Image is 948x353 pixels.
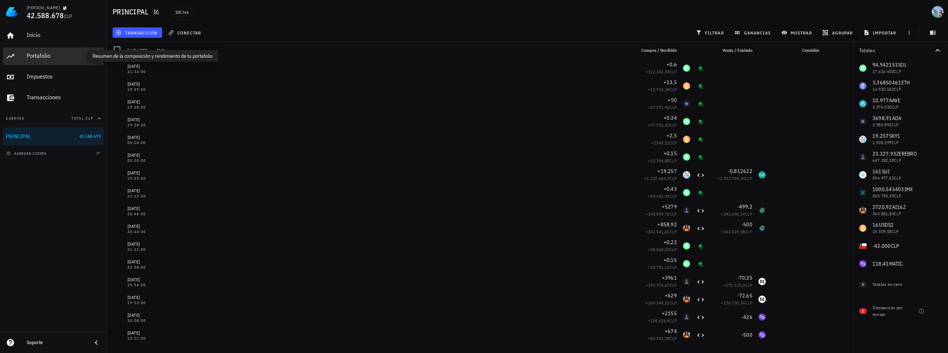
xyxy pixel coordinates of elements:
span: filtrar [697,30,724,36]
span: CLP [670,264,677,270]
img: LedgiFi [6,6,18,18]
div: [DATE] [127,98,151,106]
button: ganancias [731,27,775,38]
span: -499,2 [737,203,753,210]
span: CLP [64,13,73,20]
span: CLP [670,158,677,163]
div: [DATE] [127,63,151,70]
span: +0,34 [664,114,677,121]
span: ≈ [645,282,677,288]
div: AI16Z-icon [683,331,690,339]
span: conectar [170,30,201,36]
span: 1.315.664,9 [647,176,669,181]
div: ADA-icon [683,100,690,107]
button: mostrar [778,27,817,38]
span: 242.023,38 [724,229,745,234]
span: 12.734,38 [650,87,670,92]
span: Compra / Recibido [641,47,677,53]
div: [DATE] [127,187,151,194]
div: Portafolio [27,52,101,59]
div: 19:54:00 [127,283,151,287]
button: conectar [165,27,206,38]
span: CLP [670,282,677,288]
span: Total CLP [71,116,93,121]
div: Inicio [27,31,101,39]
div: SOL-icon [683,242,690,250]
div: [DATE] [127,240,151,248]
span: CLP [745,300,752,306]
div: Transacciones [27,94,101,101]
div: 19:38:00 [127,123,151,127]
span: ≈ [651,140,677,146]
span: CLP [745,282,752,288]
div: 22:58:00 [127,266,151,269]
span: +0,15 [664,257,677,263]
span: ≈ [648,158,677,163]
span: +5279 [662,203,677,210]
div: [DATE] [127,151,151,159]
span: 104.026,9 [650,318,670,323]
span: 38.068,03 [650,247,670,252]
div: Impuestos [27,73,101,80]
div: [DATE] [127,169,151,177]
div: 00:00:00 [127,159,151,163]
div: Venta / Enviado [708,41,755,59]
span: CLP [670,176,677,181]
span: +858,92 [657,221,677,228]
span: agrupar [824,30,853,36]
span: ≈ [648,318,677,323]
span: 112.202,53 [648,69,670,74]
div: Totales [859,48,933,53]
div: PRINCIPAL [6,133,31,140]
button: filtrar [693,27,728,38]
span: ≈ [644,176,677,181]
span: 160.245,31 [648,300,670,306]
span: CLP [670,193,677,199]
span: ≈ [648,336,677,341]
div: [DATE] [127,276,151,283]
a: Inicio [3,27,104,44]
div: NEAR-icon [758,278,766,285]
span: +0,6 [667,61,677,68]
div: avatar [932,6,944,18]
span: Venta / Enviado [722,47,752,53]
a: Impuestos [3,68,104,86]
span: +13,5 [664,79,677,86]
div: Compra / Recibido [632,41,680,59]
div: JUP-icon [758,207,766,214]
div: USDS2-icon [683,136,690,143]
div: SOL-icon [683,118,690,125]
div: 20:08:00 [127,319,151,323]
div: MKR-icon [758,171,766,179]
div: ZEREBRO-icon [683,278,690,285]
span: CLP [745,211,752,217]
span: 20.354,88 [650,158,670,163]
span: 1 [862,308,864,314]
div: AI16Z-icon [683,224,690,232]
span: 241.636,14 [724,211,745,217]
div: [DATE] [127,116,151,123]
div: 20:46:00 [127,212,151,216]
button: transacción [113,27,162,38]
span: 42.588.678 [27,10,64,20]
span: 225.374,67 [648,282,670,288]
div: SKY1-icon [683,171,690,179]
div: Nota [154,41,632,59]
span: ≈ [645,211,677,217]
button: agregar cuenta [4,150,50,157]
span: ≈ [648,104,677,110]
span: CLP [670,247,677,252]
div: MATIC-icon [758,331,766,339]
div: NEAR-icon [758,296,766,303]
div: [DATE] [127,205,151,212]
div: MATIC-icon [758,313,766,321]
div: Transaccion por revisar [872,304,904,318]
button: importar [860,27,901,38]
span: +674 [665,328,677,334]
span: 42.588.678 [79,133,101,139]
div: [DATE] [127,329,151,337]
span: agregar cuenta [8,151,47,156]
span: ≈ [648,87,677,92]
div: Comisión [769,41,822,59]
span: Comisión [802,47,819,53]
